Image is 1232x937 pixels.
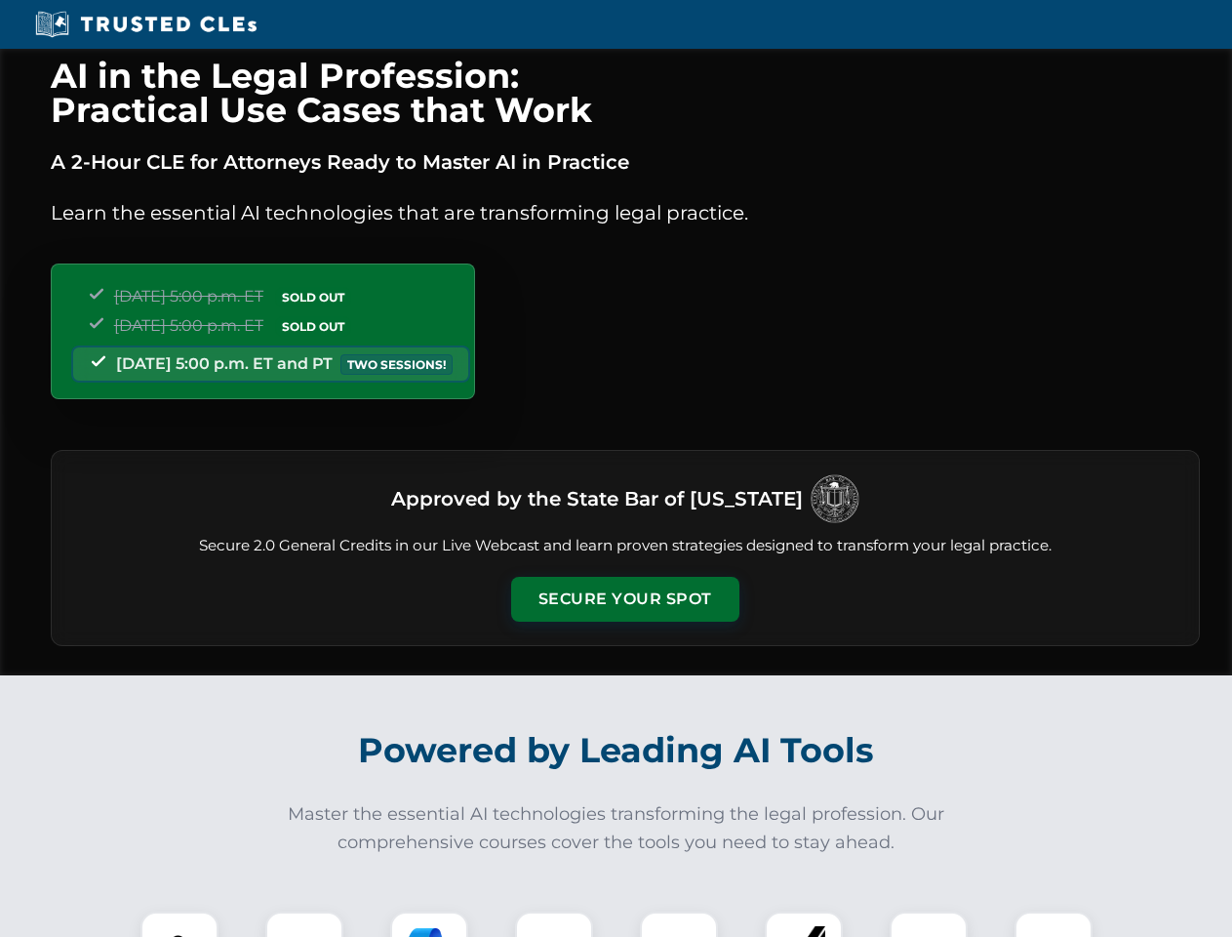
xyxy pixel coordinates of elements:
h2: Powered by Leading AI Tools [76,716,1157,785]
button: Secure Your Spot [511,577,739,622]
img: Trusted CLEs [29,10,262,39]
span: [DATE] 5:00 p.m. ET [114,287,263,306]
span: SOLD OUT [275,287,351,307]
p: Secure 2.0 General Credits in our Live Webcast and learn proven strategies designed to transform ... [75,535,1175,557]
p: A 2-Hour CLE for Attorneys Ready to Master AI in Practice [51,146,1200,178]
h3: Approved by the State Bar of [US_STATE] [391,481,803,516]
span: SOLD OUT [275,316,351,337]
p: Master the essential AI technologies transforming the legal profession. Our comprehensive courses... [275,800,958,857]
span: [DATE] 5:00 p.m. ET [114,316,263,335]
p: Learn the essential AI technologies that are transforming legal practice. [51,197,1200,228]
img: Logo [811,474,859,523]
h1: AI in the Legal Profession: Practical Use Cases that Work [51,59,1200,127]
